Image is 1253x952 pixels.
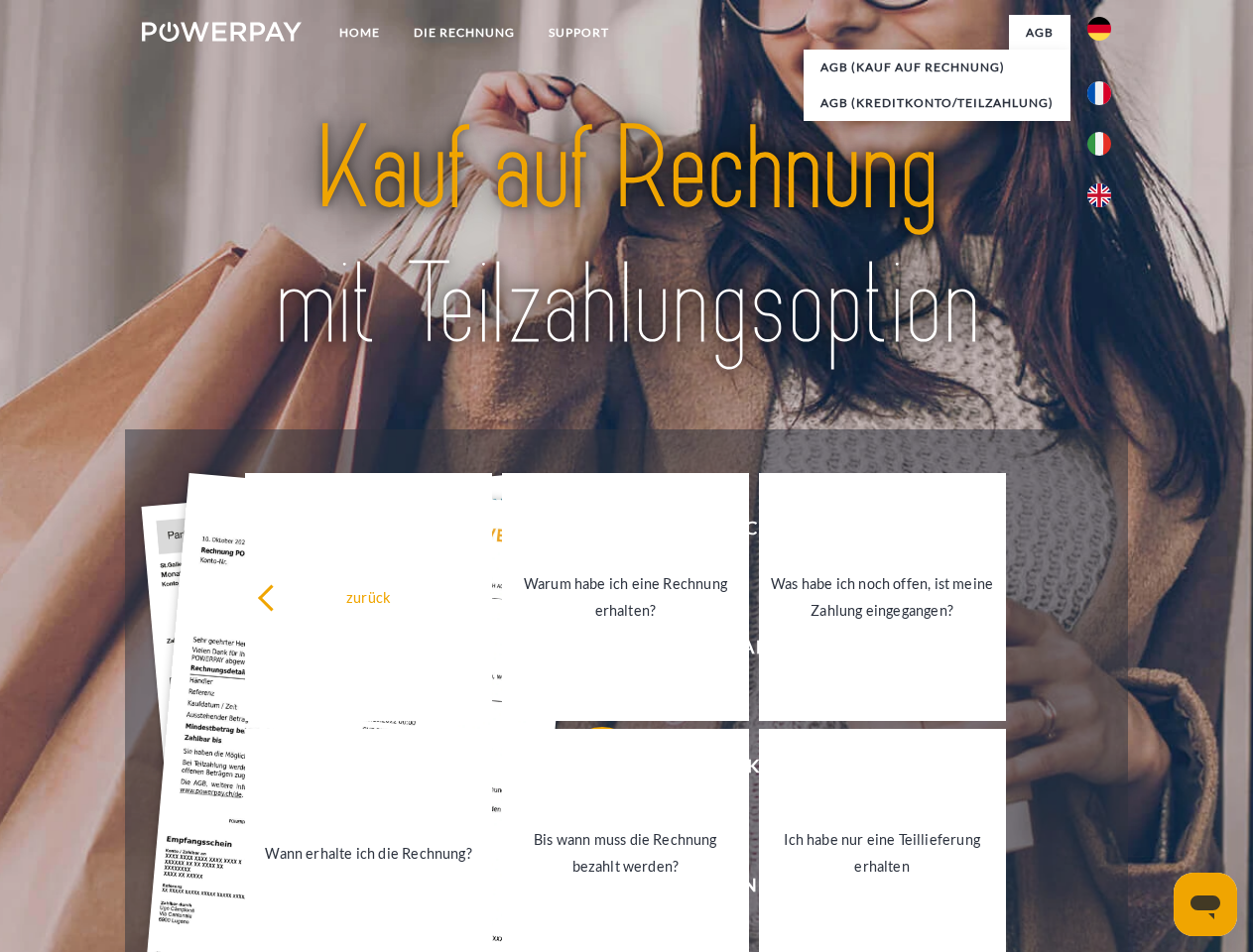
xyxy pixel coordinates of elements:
a: agb [1009,15,1070,51]
div: Ich habe nur eine Teillieferung erhalten [771,826,994,880]
img: title-powerpay_de.svg [189,95,1064,380]
div: Was habe ich noch offen, ist meine Zahlung eingegangen? [771,570,994,624]
a: AGB (Kauf auf Rechnung) [804,50,1070,85]
a: AGB (Kreditkonto/Teilzahlung) [804,85,1070,121]
img: en [1087,183,1111,207]
a: Was habe ich noch offen, ist meine Zahlung eingegangen? [759,473,1006,721]
div: zurück [257,583,480,610]
img: it [1087,132,1111,156]
img: logo-powerpay-white.svg [142,22,302,42]
a: SUPPORT [532,15,626,51]
img: fr [1087,81,1111,105]
div: Warum habe ich eine Rechnung erhalten? [514,570,737,624]
a: DIE RECHNUNG [397,15,532,51]
iframe: Schaltfläche zum Öffnen des Messaging-Fensters [1174,873,1237,936]
div: Bis wann muss die Rechnung bezahlt werden? [514,826,737,880]
a: Home [322,15,397,51]
div: Wann erhalte ich die Rechnung? [257,839,480,866]
img: de [1087,17,1111,41]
